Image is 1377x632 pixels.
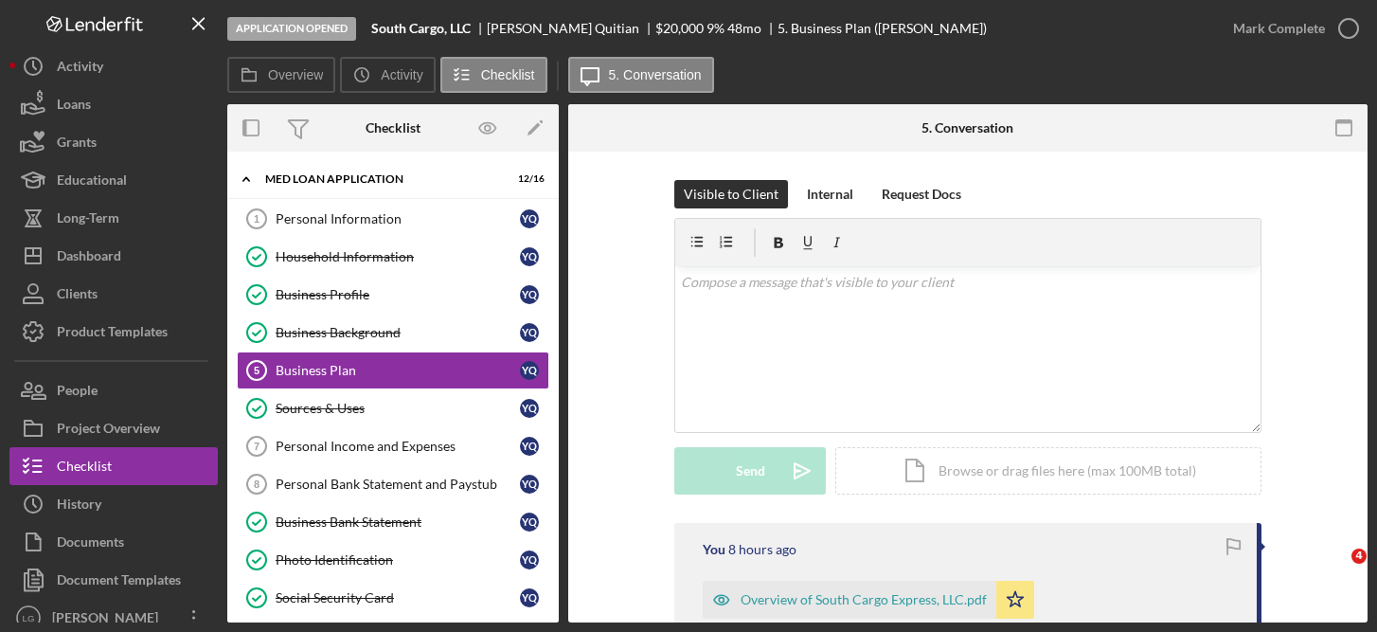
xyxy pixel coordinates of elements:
[276,401,520,416] div: Sources & Uses
[237,465,549,503] a: 8Personal Bank Statement and PaystubYQ
[57,275,98,317] div: Clients
[9,447,218,485] a: Checklist
[237,352,549,389] a: 5Business PlanYQ
[57,409,160,452] div: Project Overview
[254,479,259,490] tspan: 8
[276,552,520,568] div: Photo Identification
[9,485,218,523] button: History
[684,180,778,208] div: Visible to Client
[481,67,535,82] label: Checklist
[9,313,218,351] button: Product Templates
[237,314,549,352] a: Business BackgroundYQ
[237,541,549,579] a: Photo IdentificationYQ
[57,85,91,128] div: Loans
[9,85,218,123] button: Loans
[381,67,422,82] label: Activity
[57,371,98,414] div: People
[520,551,539,569] div: Y Q
[57,47,103,90] div: Activity
[520,323,539,342] div: Y Q
[276,211,520,226] div: Personal Information
[9,371,218,409] button: People
[703,542,725,557] div: You
[1313,549,1358,594] iframe: Intercom live chat
[510,173,545,185] div: 12 / 16
[9,237,218,275] button: Dashboard
[57,313,168,355] div: Product Templates
[9,161,218,199] button: Educational
[655,20,704,36] span: $20,000
[276,287,520,302] div: Business Profile
[520,513,539,532] div: Y Q
[728,542,796,557] time: 2025-09-19 05:47
[227,57,335,93] button: Overview
[9,523,218,561] button: Documents
[797,180,863,208] button: Internal
[674,180,788,208] button: Visible to Client
[57,237,121,280] div: Dashboard
[237,238,549,276] a: Household InformationYQ
[340,57,435,93] button: Activity
[57,199,119,242] div: Long-Term
[778,21,987,36] div: 5. Business Plan ([PERSON_NAME])
[57,161,127,204] div: Educational
[57,523,124,566] div: Documents
[9,561,218,599] button: Document Templates
[254,365,259,376] tspan: 5
[268,67,323,82] label: Overview
[57,561,181,604] div: Document Templates
[736,447,765,495] div: Send
[237,503,549,541] a: Business Bank StatementYQ
[703,581,1034,619] button: Overview of South Cargo Express, LLC.pdf
[741,592,987,607] div: Overview of South Cargo Express, LLC.pdf
[276,515,520,530] div: Business Bank Statement
[9,123,218,161] button: Grants
[57,447,112,490] div: Checklist
[237,427,549,465] a: 7Personal Income and ExpensesYQ
[440,57,547,93] button: Checklist
[807,180,853,208] div: Internal
[487,21,655,36] div: [PERSON_NAME] Quitian
[9,199,218,237] button: Long-Term
[254,441,259,452] tspan: 7
[237,389,549,427] a: Sources & UsesYQ
[568,57,714,93] button: 5. Conversation
[520,399,539,418] div: Y Q
[727,21,761,36] div: 48 mo
[276,590,520,605] div: Social Security Card
[227,17,356,41] div: Application Opened
[57,123,97,166] div: Grants
[276,325,520,340] div: Business Background
[9,275,218,313] button: Clients
[23,613,35,623] text: LG
[1233,9,1325,47] div: Mark Complete
[706,21,724,36] div: 9 %
[254,213,259,225] tspan: 1
[882,180,961,208] div: Request Docs
[520,588,539,607] div: Y Q
[237,579,549,617] a: Social Security CardYQ
[9,409,218,447] button: Project Overview
[1351,549,1367,564] span: 4
[276,439,520,454] div: Personal Income and Expenses
[276,249,520,264] div: Household Information
[237,200,549,238] a: 1Personal InformationYQ
[921,120,1013,135] div: 5. Conversation
[520,437,539,456] div: Y Q
[609,67,702,82] label: 5. Conversation
[872,180,971,208] button: Request Docs
[371,21,471,36] b: South Cargo, LLC
[520,475,539,494] div: Y Q
[57,485,101,528] div: History
[276,477,520,492] div: Personal Bank Statement and Paystub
